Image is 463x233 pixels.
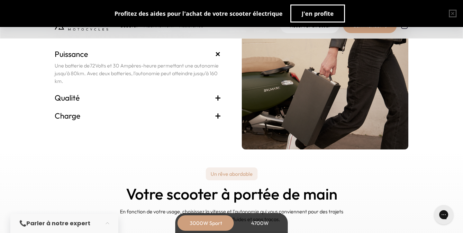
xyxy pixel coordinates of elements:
div: 3000W Sport [180,215,232,231]
span: + [212,48,224,60]
p: En fonction de votre usage, choisissez la vitesse et l'autonomie qui vous conviennent pour des tr... [119,208,344,223]
iframe: Gorgias live chat messenger [431,203,457,227]
div: 4700W [234,215,286,231]
p: Un rêve abordable [206,167,258,180]
img: brumaire-batteries.png [242,5,408,149]
h2: Votre scooter à portée de main [126,185,337,202]
h3: Qualité [55,93,221,103]
p: Une batterie de Volts et 30 Ampères-heure permettant une autonomie jusqu'à 80km. Avec deux batter... [55,62,221,85]
h3: Charge [55,111,221,121]
h2: Des batteries extras [55,23,221,40]
span: 72 [90,62,95,69]
h3: Puissance [55,49,221,59]
span: + [215,93,221,103]
span: + [215,111,221,121]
